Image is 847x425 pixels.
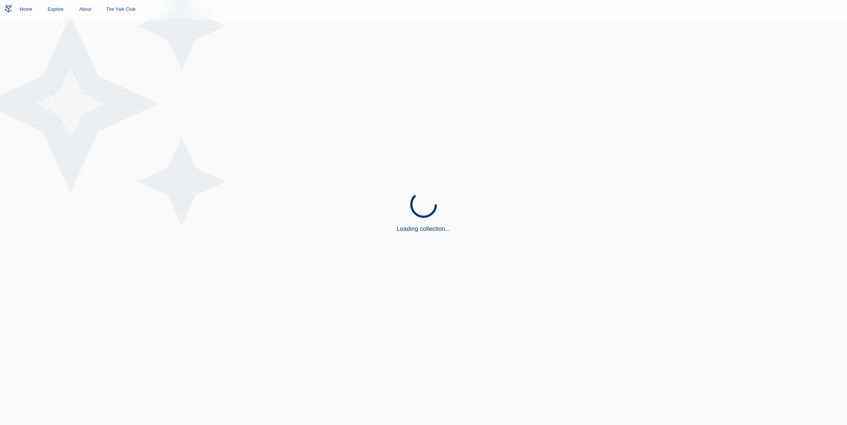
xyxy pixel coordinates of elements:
[14,3,38,17] a: Home
[3,3,14,14] img: Yale Club Logo
[397,224,450,234] h6: Loading collection...
[103,3,138,17] a: The Yale Club
[44,3,68,17] a: Explore
[73,3,97,17] a: About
